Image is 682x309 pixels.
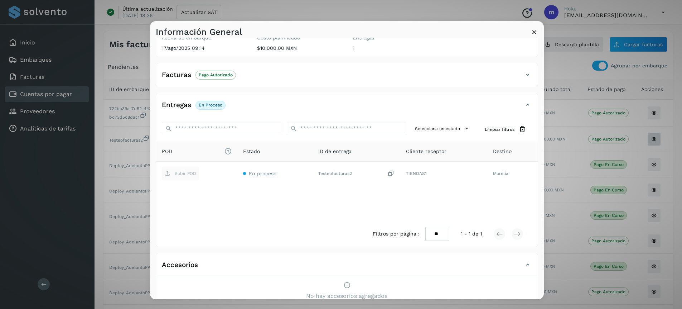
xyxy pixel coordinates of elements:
span: Estado [243,148,260,155]
button: Subir POD [162,167,199,180]
td: Morelia [487,162,538,185]
p: 1 [353,45,437,51]
p: Pago Autorizado [199,72,233,77]
div: Testeofacturas2 [318,170,395,177]
span: POD [162,148,232,155]
span: En proceso [249,171,276,176]
span: Limpiar filtros [485,126,514,133]
h4: Facturas [162,71,191,79]
button: Limpiar filtros [479,123,532,136]
h4: Accesorios [162,261,198,269]
label: Fecha de embarque [162,35,246,41]
div: FacturasPago Autorizado [156,69,538,87]
span: Filtros por página : [373,230,420,238]
div: EntregasEn proceso [156,99,538,117]
span: Cliente receptor [406,148,446,155]
div: Accesorios [156,259,538,277]
span: ID de entrega [318,148,352,155]
h3: Información General [156,27,242,37]
p: 17/ago/2025 09:14 [162,45,246,51]
label: Entregas [353,35,437,41]
button: Selecciona un estado [412,123,473,134]
p: En proceso [199,103,222,108]
td: TIENDAS1 [400,162,487,185]
h4: Entregas [162,101,191,109]
label: Costo planificado [257,35,341,41]
span: 1 - 1 de 1 [461,230,482,238]
p: Subir POD [175,171,196,176]
p: $10,000.00 MXN [257,45,341,51]
span: Destino [493,148,512,155]
span: No hay accesorios agregados [306,292,387,300]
